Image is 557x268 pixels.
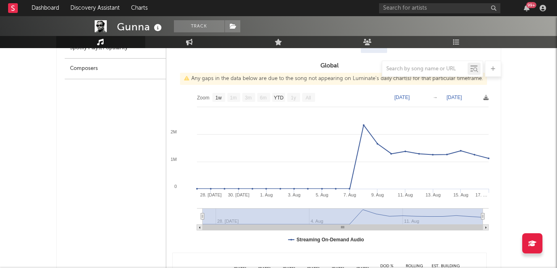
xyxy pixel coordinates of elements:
div: Any gaps in the data below are due to the song not appearing on Luminate's daily chart(s) for tha... [180,73,487,85]
input: Search for artists [379,3,500,13]
text: 1m [230,95,237,101]
text: → [433,95,438,100]
text: 17. … [475,192,487,197]
text: YTD [273,95,283,101]
text: 15. Aug [453,192,468,197]
text: 1M [170,157,176,162]
div: Gunna [117,20,164,34]
text: 1y [291,95,296,101]
text: 30. [DATE] [228,192,249,197]
text: 3m [245,95,252,101]
text: 11. Aug [398,192,413,197]
text: [DATE] [394,95,410,100]
text: 2M [170,129,176,134]
text: 7. Aug [343,192,356,197]
text: 9. Aug [371,192,383,197]
text: 1w [215,95,222,101]
text: 5. Aug [316,192,328,197]
text: All [305,95,311,101]
text: 1. Aug [260,192,273,197]
button: Track [174,20,224,32]
text: 13. Aug [426,192,441,197]
text: 6m [260,95,267,101]
input: Search by song name or URL [382,66,468,72]
text: 0 [174,184,176,189]
text: Zoom [197,95,210,101]
div: Composers [65,59,166,79]
button: 99+ [524,5,529,11]
text: [DATE] [447,95,462,100]
text: Streaming On-Demand Audio [297,237,364,243]
text: 28. [DATE] [200,192,221,197]
text: 3. Aug [288,192,300,197]
div: 99 + [526,2,536,8]
div: Spotify Plays/Popularity [65,38,166,59]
